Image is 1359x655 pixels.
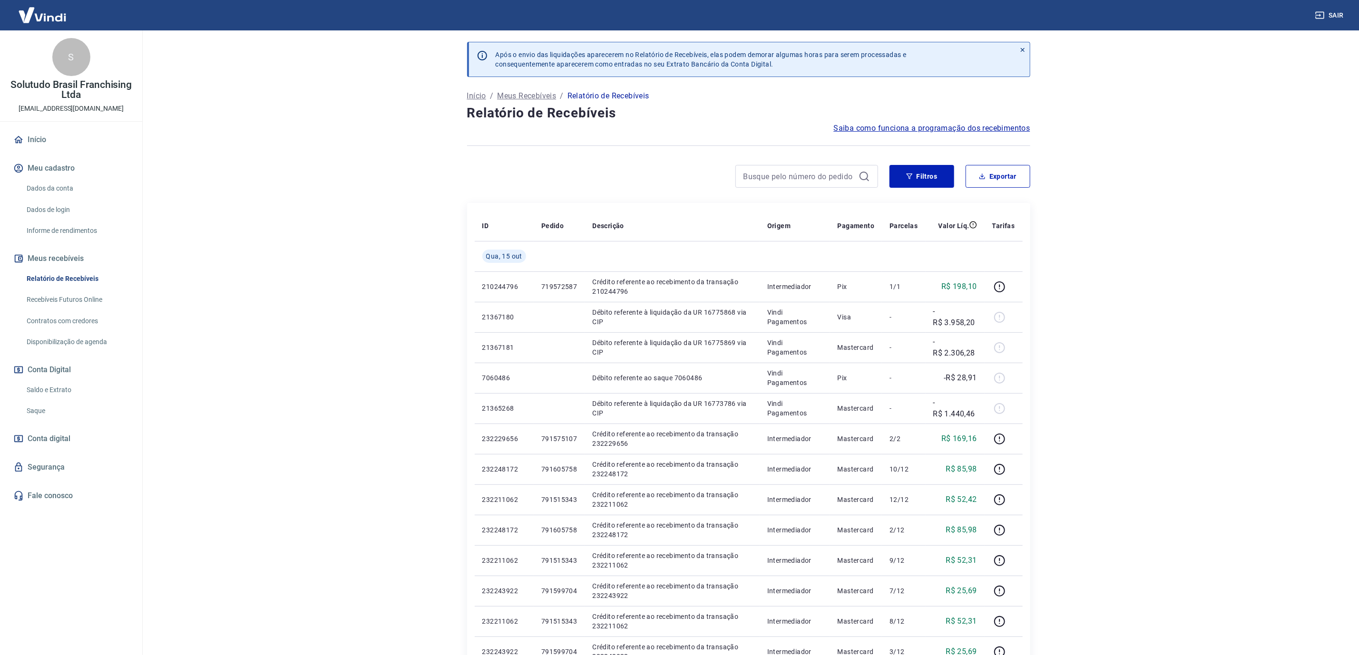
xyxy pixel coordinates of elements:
[541,556,577,565] p: 791515343
[482,464,526,474] p: 232248172
[593,373,752,383] p: Débito referente ao saque 7060486
[11,485,131,506] a: Fale conosco
[482,373,526,383] p: 7060486
[52,38,90,76] div: S
[890,221,918,231] p: Parcelas
[593,460,752,479] p: Crédito referente ao recebimento da transação 232248172
[966,165,1030,188] button: Exportar
[482,312,526,322] p: 21367180
[482,282,526,291] p: 210244796
[8,80,135,100] p: Solutudo Brasil Franchising Ltda
[19,104,124,114] p: [EMAIL_ADDRESS][DOMAIN_NAME]
[767,399,822,418] p: Vindi Pagamentos
[767,308,822,327] p: Vindi Pagamentos
[23,269,131,289] a: Relatório de Recebíveis
[482,343,526,352] p: 21367181
[838,556,875,565] p: Mastercard
[541,525,577,535] p: 791605758
[482,434,526,443] p: 232229656
[838,525,875,535] p: Mastercard
[560,90,563,102] p: /
[767,616,822,626] p: Intermediador
[482,616,526,626] p: 232211062
[11,0,73,29] img: Vindi
[743,169,855,183] input: Busque pelo número do pedido
[838,373,875,383] p: Pix
[933,336,977,359] p: -R$ 2.306,28
[482,556,526,565] p: 232211062
[767,525,822,535] p: Intermediador
[838,616,875,626] p: Mastercard
[23,179,131,198] a: Dados da conta
[944,372,977,384] p: -R$ 28,91
[593,338,752,357] p: Débito referente à liquidação da UR 16775869 via CIP
[890,165,954,188] button: Filtros
[23,401,131,421] a: Saque
[541,586,577,596] p: 791599704
[838,221,875,231] p: Pagamento
[838,404,875,413] p: Mastercard
[593,399,752,418] p: Débito referente à liquidação da UR 16773786 via CIP
[11,129,131,150] a: Início
[541,495,577,504] p: 791515343
[482,404,526,413] p: 21365268
[486,251,522,261] span: Qua, 15 out
[23,290,131,309] a: Recebíveis Futuros Online
[467,90,486,102] a: Início
[890,282,918,291] p: 1/1
[890,525,918,535] p: 2/12
[890,586,918,596] p: 7/12
[838,282,875,291] p: Pix
[23,200,131,220] a: Dados de login
[890,556,918,565] p: 9/12
[11,248,131,269] button: Meus recebíveis
[933,306,977,328] p: -R$ 3.958,20
[767,282,822,291] p: Intermediador
[496,50,907,69] p: Após o envio das liquidações aparecerem no Relatório de Recebíveis, elas podem demorar algumas ho...
[541,434,577,443] p: 791575107
[490,90,493,102] p: /
[11,428,131,449] a: Conta digital
[593,490,752,509] p: Crédito referente ao recebimento da transação 232211062
[890,616,918,626] p: 8/12
[834,123,1030,134] a: Saiba como funciona a programação dos recebimentos
[467,104,1030,123] h4: Relatório de Recebíveis
[890,312,918,322] p: -
[946,494,977,505] p: R$ 52,42
[838,434,875,443] p: Mastercard
[946,585,977,597] p: R$ 25,69
[767,368,822,387] p: Vindi Pagamentos
[23,380,131,400] a: Saldo e Extrato
[890,343,918,352] p: -
[541,282,577,291] p: 719572587
[992,221,1015,231] p: Tarifas
[838,586,875,596] p: Mastercard
[838,464,875,474] p: Mastercard
[767,464,822,474] p: Intermediador
[593,612,752,631] p: Crédito referente ao recebimento da transação 232211062
[890,464,918,474] p: 10/12
[767,586,822,596] p: Intermediador
[11,359,131,380] button: Conta Digital
[941,433,977,444] p: R$ 169,16
[541,221,564,231] p: Pedido
[23,332,131,352] a: Disponibilização de agenda
[767,221,791,231] p: Origem
[482,221,489,231] p: ID
[482,586,526,596] p: 232243922
[767,556,822,565] p: Intermediador
[890,434,918,443] p: 2/2
[838,312,875,322] p: Visa
[593,551,752,570] p: Crédito referente ao recebimento da transação 232211062
[11,457,131,478] a: Segurança
[946,616,977,627] p: R$ 52,31
[1313,7,1348,24] button: Sair
[939,221,969,231] p: Valor Líq.
[593,277,752,296] p: Crédito referente ao recebimento da transação 210244796
[890,495,918,504] p: 12/12
[933,397,977,420] p: -R$ 1.440,46
[593,221,625,231] p: Descrição
[497,90,556,102] a: Meus Recebíveis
